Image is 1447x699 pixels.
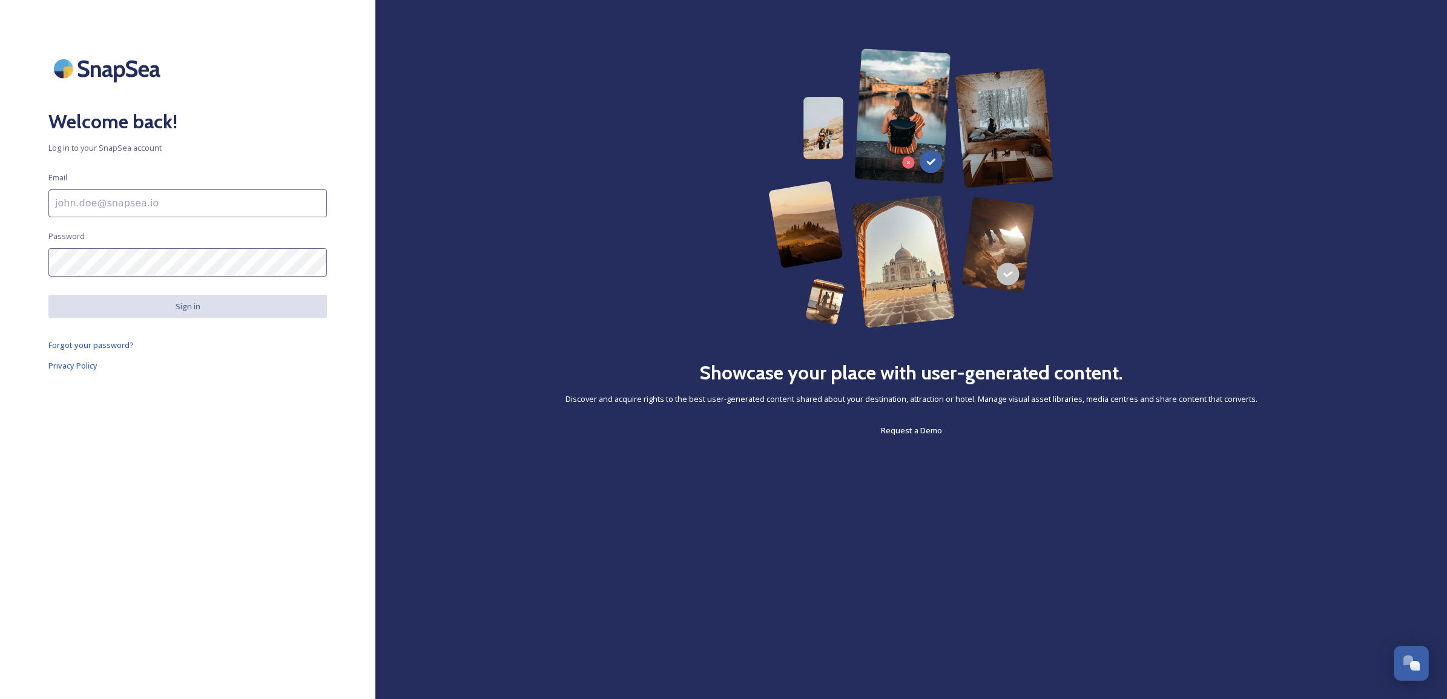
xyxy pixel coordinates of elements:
img: SnapSea Logo [48,48,170,89]
button: Open Chat [1394,646,1429,681]
input: john.doe@snapsea.io [48,189,327,217]
span: Email [48,172,67,183]
span: Discover and acquire rights to the best user-generated content shared about your destination, att... [565,393,1257,405]
h2: Welcome back! [48,107,327,136]
span: Forgot your password? [48,340,134,350]
a: Forgot your password? [48,338,327,352]
a: Privacy Policy [48,358,327,373]
span: Log in to your SnapSea account [48,142,327,154]
span: Request a Demo [881,425,942,436]
button: Sign in [48,295,327,318]
span: Privacy Policy [48,360,97,371]
img: 63b42ca75bacad526042e722_Group%20154-p-800.png [768,48,1053,328]
span: Password [48,231,85,242]
h2: Showcase your place with user-generated content. [699,358,1123,387]
a: Request a Demo [881,423,942,438]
